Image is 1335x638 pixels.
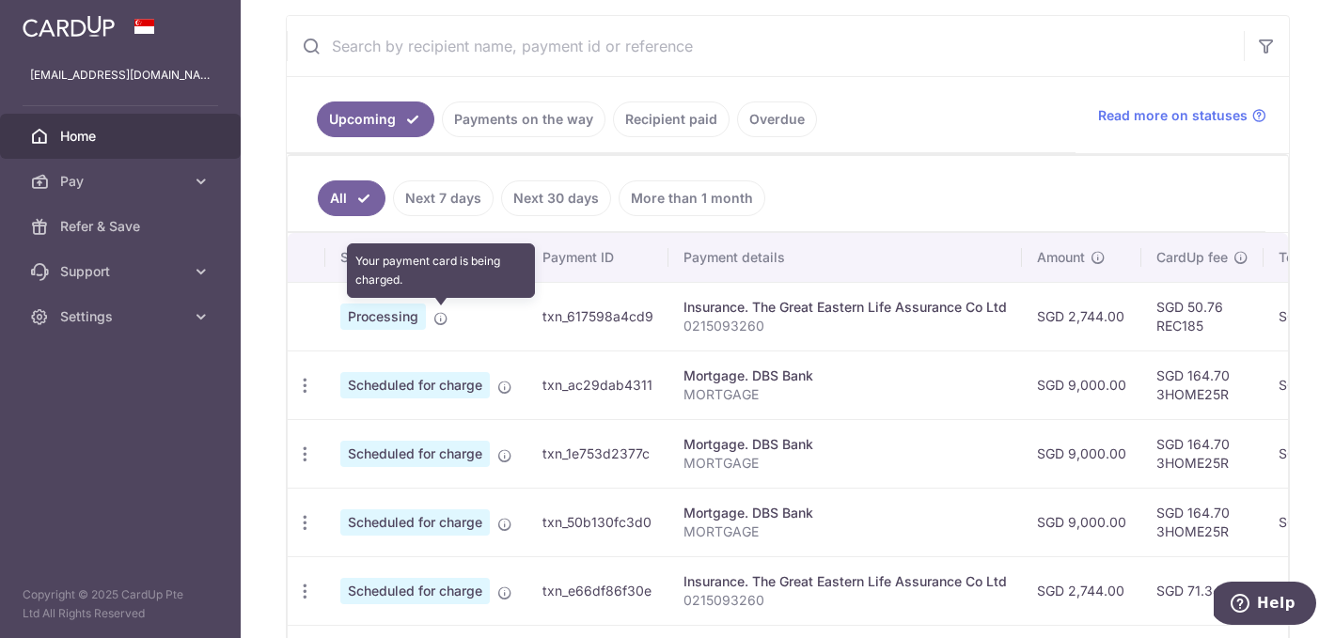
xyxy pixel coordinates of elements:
[683,317,1007,335] p: 0215093260
[1022,488,1141,556] td: SGD 9,000.00
[683,572,1007,591] div: Insurance. The Great Eastern Life Assurance Co Ltd
[60,127,184,146] span: Home
[340,372,490,398] span: Scheduled for charge
[1141,419,1264,488] td: SGD 164.70 3HOME25R
[340,578,490,604] span: Scheduled for charge
[1141,556,1264,625] td: SGD 71.34
[1022,419,1141,488] td: SGD 9,000.00
[317,101,434,137] a: Upcoming
[668,233,1022,282] th: Payment details
[1141,350,1264,419] td: SGD 164.70 3HOME25R
[527,233,668,282] th: Payment ID
[527,556,668,625] td: txn_e66df86f30e
[1022,350,1141,419] td: SGD 9,000.00
[683,591,1007,610] p: 0215093260
[1022,282,1141,350] td: SGD 2,744.00
[1098,106,1266,125] a: Read more on statuses
[527,488,668,556] td: txn_50b130fc3d0
[527,350,668,419] td: txn_ac29dab4311
[683,298,1007,317] div: Insurance. The Great Eastern Life Assurance Co Ltd
[340,441,490,467] span: Scheduled for charge
[60,262,184,281] span: Support
[287,16,1244,76] input: Search by recipient name, payment id or reference
[737,101,817,137] a: Overdue
[340,303,426,330] span: Processing
[60,217,184,236] span: Refer & Save
[1141,282,1264,350] td: SGD 50.76 REC185
[347,243,535,298] div: Your payment card is being charged.
[60,307,184,326] span: Settings
[1156,248,1228,267] span: CardUp fee
[60,172,184,191] span: Pay
[683,504,1007,522] div: Mortgage. DBS Bank
[527,419,668,488] td: txn_1e753d2377c
[1214,582,1316,629] iframe: Opens a widget where you can find more information
[442,101,605,137] a: Payments on the way
[1098,106,1248,125] span: Read more on statuses
[393,180,494,216] a: Next 7 days
[613,101,730,137] a: Recipient paid
[23,15,115,38] img: CardUp
[683,435,1007,454] div: Mortgage. DBS Bank
[30,66,211,85] p: [EMAIL_ADDRESS][DOMAIN_NAME]
[318,180,385,216] a: All
[619,180,765,216] a: More than 1 month
[1141,488,1264,556] td: SGD 164.70 3HOME25R
[527,282,668,350] td: txn_617598a4cd9
[340,509,490,536] span: Scheduled for charge
[1037,248,1085,267] span: Amount
[683,366,1007,385] div: Mortgage. DBS Bank
[340,248,381,267] span: Status
[683,454,1007,473] p: MORTGAGE
[1022,556,1141,625] td: SGD 2,744.00
[683,522,1007,541] p: MORTGAGE
[683,385,1007,404] p: MORTGAGE
[501,180,611,216] a: Next 30 days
